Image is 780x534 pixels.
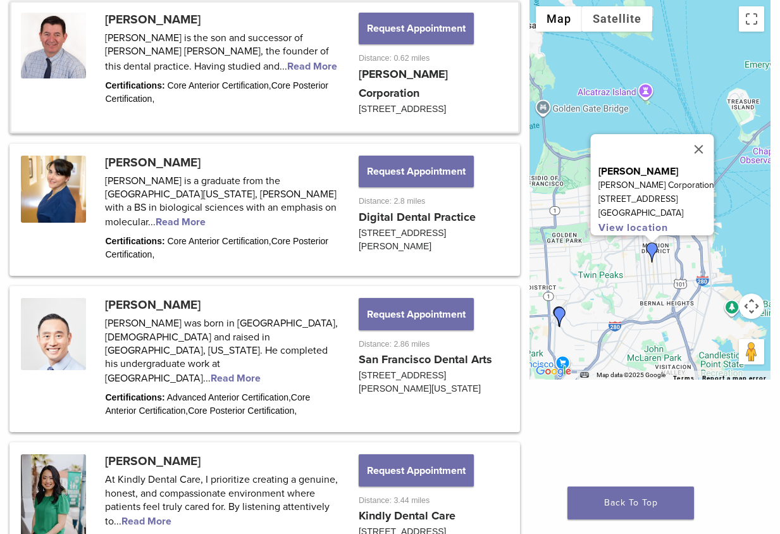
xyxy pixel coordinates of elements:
[359,13,474,44] button: Request Appointment
[536,6,582,32] button: Show street map
[582,6,652,32] button: Show satellite imagery
[673,375,695,382] a: Terms (opens in new tab)
[739,6,764,32] button: Toggle fullscreen view
[550,307,570,327] div: Li Jia Sheng
[567,487,694,519] a: Back To Top
[598,165,714,178] p: [PERSON_NAME]
[739,339,764,364] button: Drag Pegman onto the map to open Street View
[359,156,474,187] button: Request Appointment
[598,192,714,206] p: [STREET_ADDRESS]
[642,242,662,263] div: Dr. Edward Orson
[580,371,589,380] button: Keyboard shortcuts
[702,375,767,382] a: Report a map error
[598,206,714,220] p: [GEOGRAPHIC_DATA]
[549,306,569,326] div: Dr. Sandy Shih
[598,178,714,192] p: [PERSON_NAME] Corporation
[359,454,474,486] button: Request Appointment
[597,371,665,378] span: Map data ©2025 Google
[533,363,574,380] a: Open this area in Google Maps (opens a new window)
[739,294,764,319] button: Map camera controls
[683,134,714,165] button: Close
[533,363,574,380] img: Google
[359,298,474,330] button: Request Appointment
[598,221,667,234] a: View location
